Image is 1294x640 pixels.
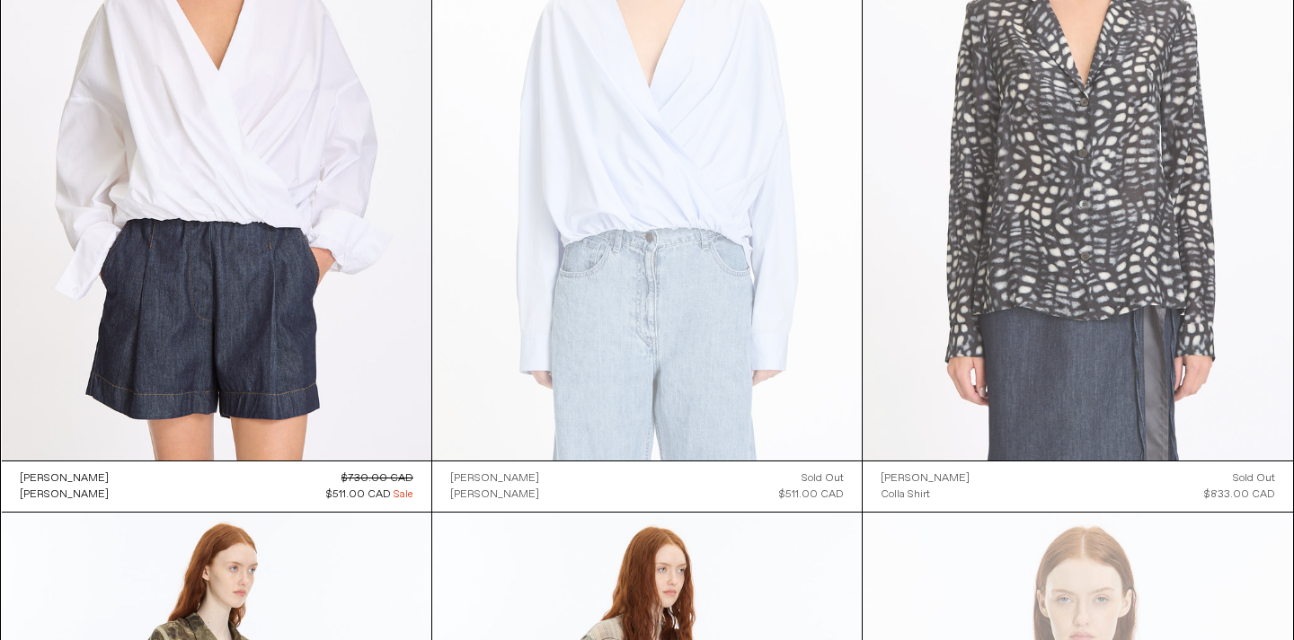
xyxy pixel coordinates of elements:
[20,487,109,503] div: [PERSON_NAME]
[450,487,539,503] a: [PERSON_NAME]
[394,487,413,503] span: Sale
[450,470,539,487] a: [PERSON_NAME]
[20,487,109,503] a: [PERSON_NAME]
[881,471,970,487] div: [PERSON_NAME]
[881,487,930,503] div: Colla Shirt
[450,487,539,503] div: [PERSON_NAME]
[20,470,109,487] a: [PERSON_NAME]
[881,487,970,503] a: Colla Shirt
[1204,487,1275,502] span: $833.00 CAD
[450,471,539,487] div: [PERSON_NAME]
[20,471,109,487] div: [PERSON_NAME]
[1233,470,1275,487] div: Sold out
[802,470,844,487] div: Sold out
[326,487,391,502] span: $511.00 CAD
[779,487,844,502] span: $511.00 CAD
[881,470,970,487] a: [PERSON_NAME]
[341,471,413,486] s: $730.00 CAD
